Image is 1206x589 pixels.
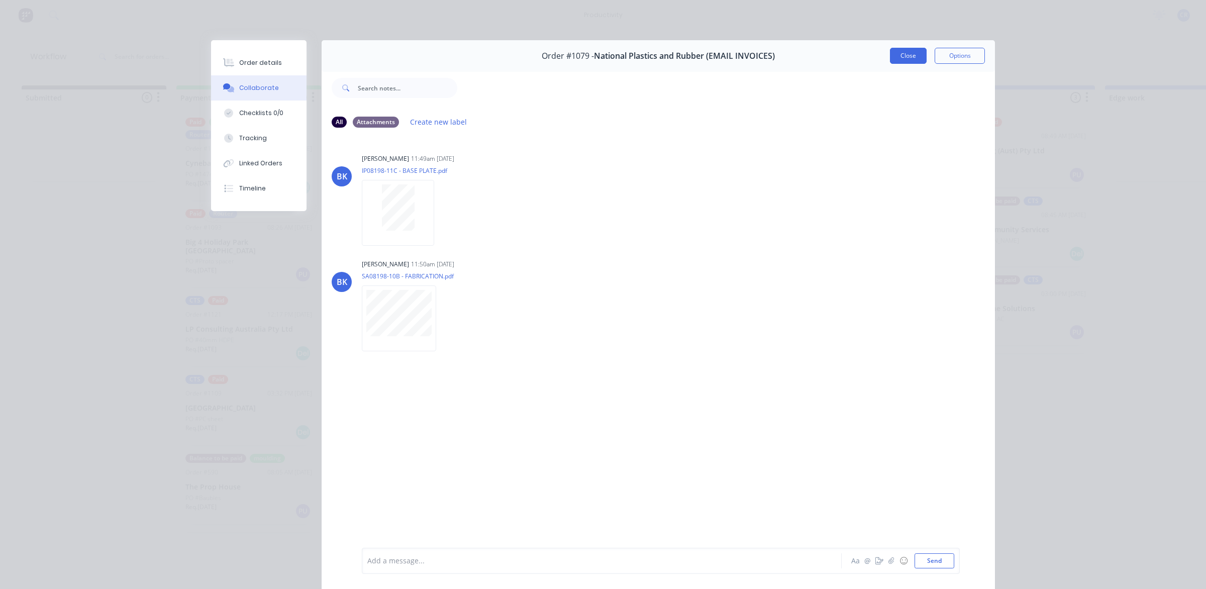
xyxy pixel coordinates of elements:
[332,117,347,128] div: All
[411,154,454,163] div: 11:49am [DATE]
[362,260,409,269] div: [PERSON_NAME]
[239,159,282,168] div: Linked Orders
[211,75,307,101] button: Collaborate
[915,553,954,568] button: Send
[411,260,454,269] div: 11:50am [DATE]
[861,555,873,567] button: @
[239,109,283,118] div: Checklists 0/0
[239,134,267,143] div: Tracking
[362,166,447,175] p: IP08198-11C - BASE PLATE.pdf
[362,272,454,280] p: SA08198-10B - FABRICATION.pdf
[211,50,307,75] button: Order details
[594,51,775,61] span: National Plastics and Rubber (EMAIL INVOICES)
[897,555,910,567] button: ☺
[239,58,282,67] div: Order details
[211,126,307,151] button: Tracking
[890,48,927,64] button: Close
[211,151,307,176] button: Linked Orders
[935,48,985,64] button: Options
[211,176,307,201] button: Timeline
[849,555,861,567] button: Aa
[405,115,472,129] button: Create new label
[337,170,347,182] div: BK
[542,51,594,61] span: Order #1079 -
[239,184,266,193] div: Timeline
[362,154,409,163] div: [PERSON_NAME]
[353,117,399,128] div: Attachments
[211,101,307,126] button: Checklists 0/0
[337,276,347,288] div: BK
[239,83,279,92] div: Collaborate
[358,78,457,98] input: Search notes...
